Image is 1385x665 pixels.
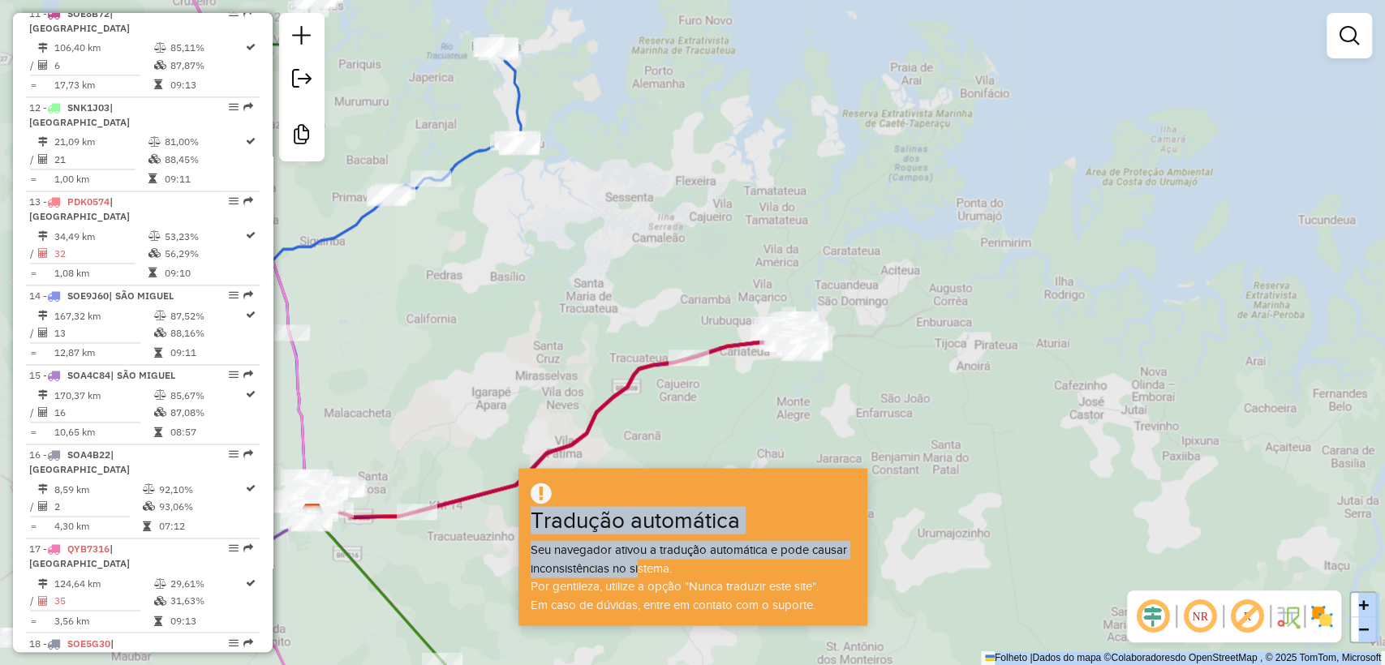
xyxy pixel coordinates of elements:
font: SOE5G30 [67,637,110,649]
i: % de utilização da cubagem [154,407,166,417]
span: Deslocamento ocular [1133,597,1172,636]
img: Exibir/Ocultar setores [1309,603,1335,629]
i: Tempo total em rota [154,427,162,437]
font: Folheto [995,652,1027,663]
font: 09:10 [165,267,191,279]
font: SNK1J03 [67,101,110,114]
div: Atividade não roteirizada - CHAKAL DISTRIBUIDORA [294,483,334,499]
font: 87,87% [170,59,204,71]
font: Colaboradores [1111,652,1175,663]
em: Opções [229,449,239,459]
font: 31,63% [170,594,204,607]
font: Por gentileza, utilize a opção "Nunca traduzir este site". [531,579,819,592]
font: 6 [54,59,60,71]
font: PDK0574 [67,195,110,208]
font: | SÃO MIGUEL [109,290,174,302]
font: 87,52% [170,309,204,321]
i: Tempo total em rota [148,268,157,277]
em: Opções [229,637,239,647]
font: 12,87 km [54,346,95,358]
a: Diminuir o zoom [1351,617,1375,641]
font: − [1358,619,1369,639]
font: 93,06% [159,500,193,513]
font: Em caso de dúvidas, entre em contato com o suporte. [531,598,815,611]
i: % de utilização da cubagem [154,328,166,337]
i: Total de Atividades [38,328,48,337]
font: 18 - [29,637,47,649]
font: 13 [54,327,66,339]
font: + [1358,594,1369,615]
font: 12 - [29,101,47,114]
font: 17,73 km [54,79,95,91]
font: 85,11% [170,41,204,54]
font: 1,00 km [54,173,89,185]
font: 4,30 km [54,520,89,532]
font: Seu navegador ativou a tradução automática e pode causar inconsistências no sistema. [531,543,847,574]
font: = [31,267,37,279]
font: = [31,79,37,91]
img: GP7 CAPANEMA [303,503,324,524]
font: SOA4B22 [67,448,110,461]
i: Tempo total em rota [143,521,151,531]
font: SOA4C84 [67,369,110,381]
a: Nova sessão e pesquisa [286,19,318,56]
div: Atividade não roteirizada - MERC SANTO ANDRE [286,470,327,487]
span: Ocultar NR [1181,597,1219,636]
font: 09:13 [170,614,196,626]
font: / [30,594,34,607]
em: Rota exportada [243,637,253,647]
font: SOE9J60 [67,290,109,302]
i: Distância Total [38,231,48,241]
i: Tempo total em rota [154,616,162,625]
font: 167,32 km [54,309,101,321]
i: Tempo total em rota [148,174,157,183]
font: 09:11 [170,346,196,358]
i: % de utilização do peso [154,390,166,400]
font: / [30,59,34,71]
em: Opções [229,290,239,300]
i: Rota otimizada [246,42,256,52]
font: | [1030,652,1032,663]
em: Rota exportada [243,8,253,18]
font: 11 - [29,7,47,19]
em: Rota exportada [243,370,253,380]
font: 08:57 [170,426,196,438]
i: % de utilização do peso [154,311,166,320]
font: QYB7316 [67,543,110,555]
div: Atividade não roteirizada - BOTIQUIM DO CARDOSO [290,479,330,496]
a: Exportar sessão [286,62,318,99]
i: Rota otimizada [246,483,256,493]
font: 35 [54,594,66,607]
a: Filtros de exibição [1333,19,1366,52]
i: % de utilização do peso [148,137,161,147]
i: % de utilização da cubagem [143,501,155,511]
a: Folheto [985,652,1027,663]
em: Rota exportada [243,543,253,553]
font: | [GEOGRAPHIC_DATA] [29,7,130,34]
a: Criar modelo [286,118,318,155]
i: Rota otimizada [246,389,256,399]
font: SOE8B72 [67,7,110,19]
font: 88,16% [170,327,204,339]
font: 09:11 [165,173,191,185]
font: 29,61% [170,577,204,590]
i: % de utilização da cubagem [148,154,161,164]
em: Rota exportada [243,102,253,112]
i: % de utilização do peso [154,578,166,588]
i: Total de Atividades [38,154,48,164]
font: 53,23% [165,230,199,242]
font: 21,09 km [54,135,95,148]
i: Distância Total [38,578,48,588]
font: 16 - [29,448,47,461]
i: Distância Total [38,390,48,400]
i: Rota otimizada [246,310,256,320]
font: = [31,426,37,438]
i: Tempo total em rota [154,79,162,89]
font: 8,59 km [54,483,89,496]
div: Atividade não roteirizada - GUINHO'S BAR [285,487,325,503]
img: Fluxo de ruas [1275,603,1301,629]
i: % de utilização da cubagem [154,595,166,605]
div: Atividade não roteirizada - BURGER MUSIC [305,485,346,501]
font: = [31,520,37,532]
font: / [30,406,34,418]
